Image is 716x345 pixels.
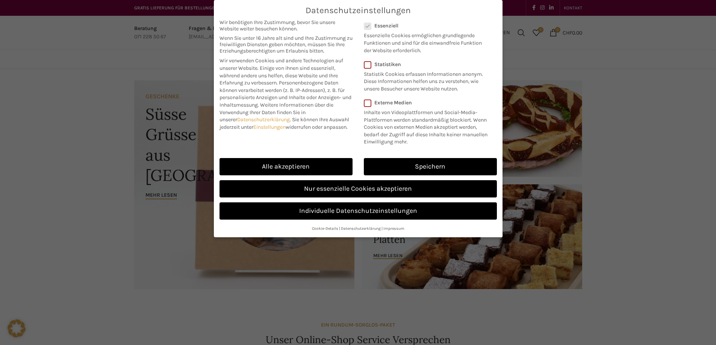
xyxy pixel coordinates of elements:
p: Essenzielle Cookies ermöglichen grundlegende Funktionen und sind für die einwandfreie Funktion de... [364,29,487,54]
label: Statistiken [364,61,487,68]
a: Einstellungen [253,124,286,130]
span: Wir verwenden Cookies und andere Technologien auf unserer Website. Einige von ihnen sind essenzie... [219,57,343,86]
span: Personenbezogene Daten können verarbeitet werden (z. B. IP-Adressen), z. B. für personalisierte A... [219,80,351,108]
label: Externe Medien [364,99,492,106]
p: Statistik Cookies erfassen Informationen anonym. Diese Informationen helfen uns zu verstehen, wie... [364,68,487,93]
span: Sie können Ihre Auswahl jederzeit unter widerrufen oder anpassen. [219,116,349,130]
span: Wir benötigen Ihre Zustimmung, bevor Sie unsere Website weiter besuchen können. [219,19,353,32]
a: Alle akzeptieren [219,158,353,175]
a: Individuelle Datenschutzeinstellungen [219,202,497,220]
a: Datenschutzerklärung [237,116,290,123]
a: Speichern [364,158,497,175]
p: Inhalte von Videoplattformen und Social-Media-Plattformen werden standardmäßig blockiert. Wenn Co... [364,106,492,146]
span: Datenschutzeinstellungen [306,6,411,15]
a: Impressum [383,226,404,231]
span: Weitere Informationen über die Verwendung Ihrer Daten finden Sie in unserer . [219,102,333,123]
a: Nur essenzielle Cookies akzeptieren [219,180,497,197]
label: Essenziell [364,23,487,29]
a: Cookie-Details [312,226,338,231]
a: Datenschutzerklärung [341,226,381,231]
span: Wenn Sie unter 16 Jahre alt sind und Ihre Zustimmung zu freiwilligen Diensten geben möchten, müss... [219,35,353,54]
